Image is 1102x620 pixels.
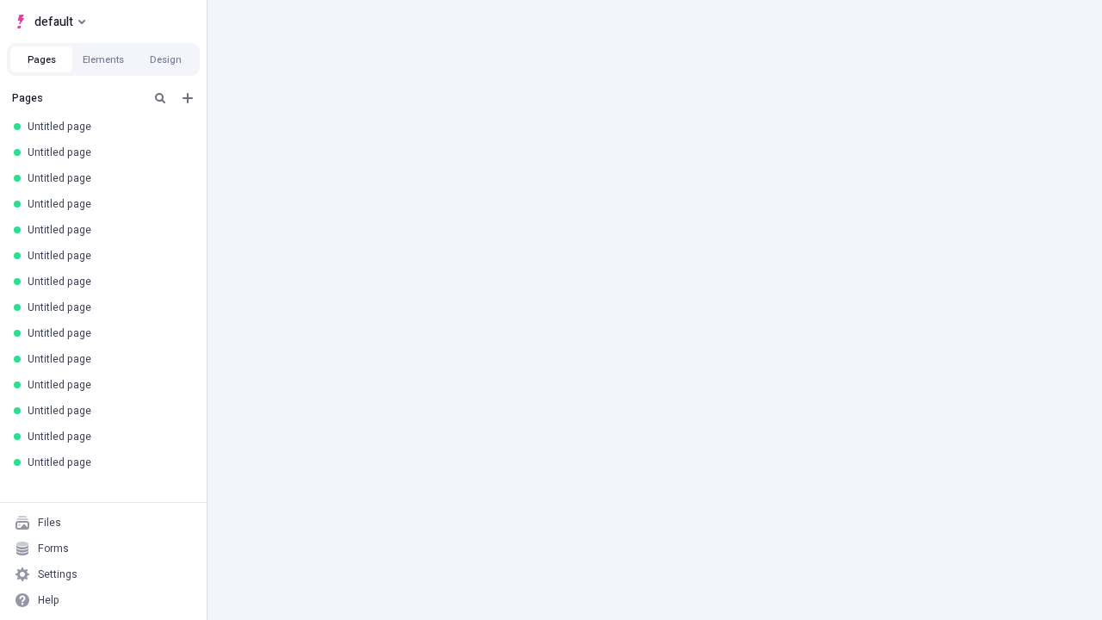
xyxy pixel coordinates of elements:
[28,197,186,211] div: Untitled page
[38,593,59,607] div: Help
[28,120,186,133] div: Untitled page
[28,456,186,469] div: Untitled page
[12,91,143,105] div: Pages
[28,146,186,159] div: Untitled page
[72,46,134,72] button: Elements
[28,223,186,237] div: Untitled page
[28,171,186,185] div: Untitled page
[177,88,198,108] button: Add new
[38,542,69,555] div: Forms
[10,46,72,72] button: Pages
[28,249,186,263] div: Untitled page
[28,430,186,443] div: Untitled page
[28,352,186,366] div: Untitled page
[28,378,186,392] div: Untitled page
[28,275,186,288] div: Untitled page
[28,301,186,314] div: Untitled page
[38,567,77,581] div: Settings
[7,9,92,34] button: Select site
[38,516,61,530] div: Files
[134,46,196,72] button: Design
[28,326,186,340] div: Untitled page
[28,404,186,418] div: Untitled page
[34,11,73,32] span: default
